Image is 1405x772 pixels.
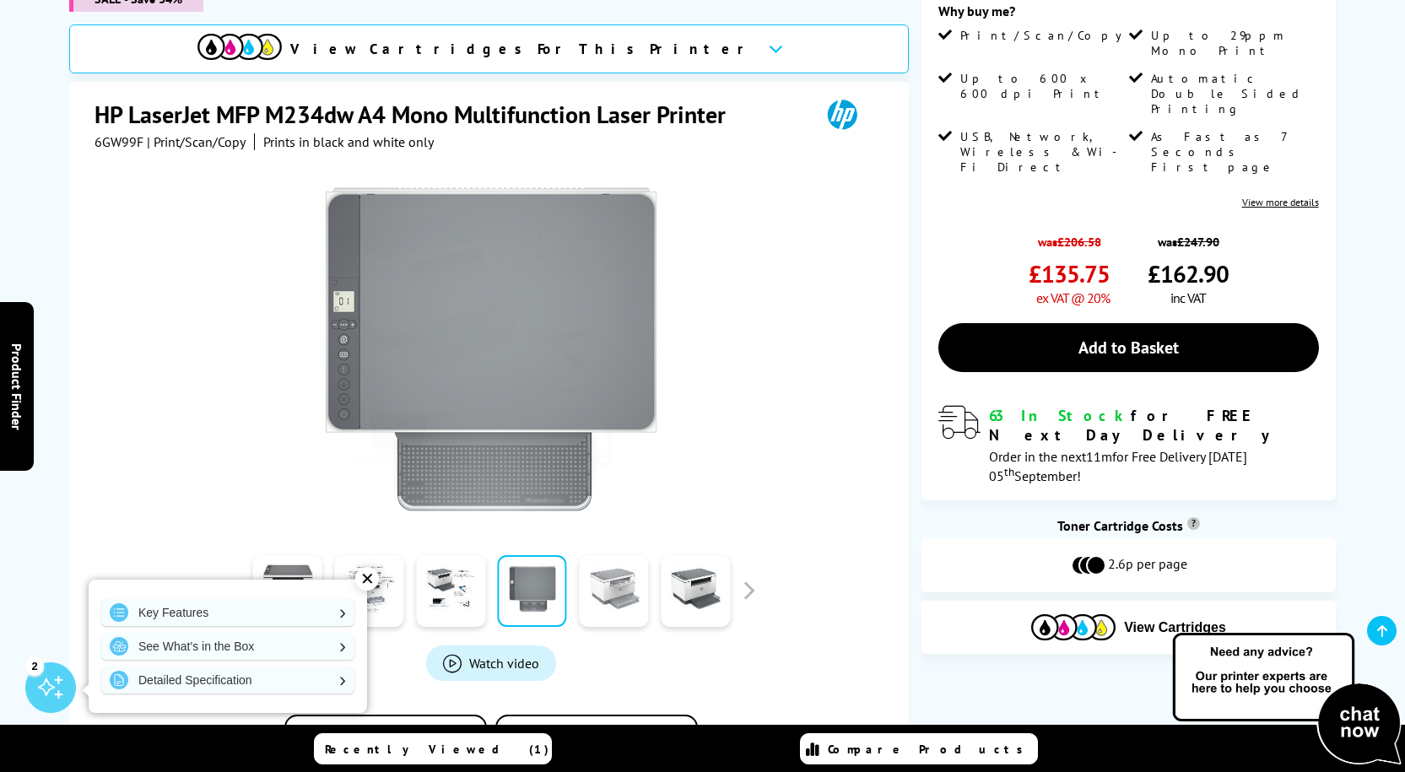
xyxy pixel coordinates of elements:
span: USB, Network, Wireless & Wi-Fi Direct [960,129,1125,175]
span: 6GW99F [95,133,143,150]
span: Watch video [469,655,539,672]
span: | Print/Scan/Copy [147,133,246,150]
button: In the Box [495,715,698,763]
span: Compare Products [828,742,1032,757]
a: Recently Viewed (1) [314,733,552,764]
span: Recently Viewed (1) [325,742,549,757]
span: was [1029,225,1110,250]
h1: HP LaserJet MFP M234dw A4 Mono Multifunction Laser Printer [95,99,743,130]
div: modal_delivery [938,406,1318,483]
span: Up to 600 x 600 dpi Print [960,71,1125,101]
span: As Fast as 7 Seconds First page [1151,129,1316,175]
span: Automatic Double Sided Printing [1151,71,1316,116]
img: Cartridges [1031,614,1116,640]
div: for FREE Next Day Delivery [989,406,1318,445]
span: ex VAT @ 20% [1036,289,1110,306]
a: Detailed Specification [101,667,354,694]
span: was [1148,225,1229,250]
span: 2.6p per page [1108,555,1187,575]
img: Open Live Chat window [1169,630,1405,769]
div: ✕ [355,567,379,591]
a: HP LaserJet MFP M234dw ThumbnailHP LaserJet MFP M234dw Thumbnail [326,184,657,515]
sup: th [1004,464,1014,479]
i: Prints in black and white only [263,133,434,150]
span: £162.90 [1148,258,1229,289]
span: Product Finder [8,343,25,429]
strike: £247.90 [1177,234,1219,250]
div: 2 [25,656,44,675]
span: 11m [1086,448,1112,465]
a: See What's in the Box [101,633,354,660]
span: Order in the next for Free Delivery [DATE] 05 September! [989,448,1247,484]
span: Print/Scan/Copy [960,28,1134,43]
a: View more details [1242,196,1319,208]
span: Up to 29ppm Mono Print [1151,28,1316,58]
span: View Cartridges For This Printer [290,40,754,58]
a: Compare Products [800,733,1038,764]
strike: £206.58 [1057,234,1101,250]
img: HP LaserJet MFP M234dw Thumbnail [326,184,657,515]
div: Why buy me? [938,3,1318,28]
button: View Cartridges [934,613,1322,641]
img: cmyk-icon.svg [197,34,282,60]
span: £135.75 [1029,258,1110,289]
sup: Cost per page [1187,517,1200,530]
div: Toner Cartridge Costs [921,517,1335,534]
a: Product_All_Videos [426,645,556,681]
span: 63 In Stock [989,406,1131,425]
img: HP [803,99,881,130]
a: Key Features [101,599,354,626]
a: Add to Basket [938,323,1318,372]
span: inc VAT [1170,289,1206,306]
span: View Cartridges [1124,620,1226,635]
button: Add to Compare [284,715,487,763]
